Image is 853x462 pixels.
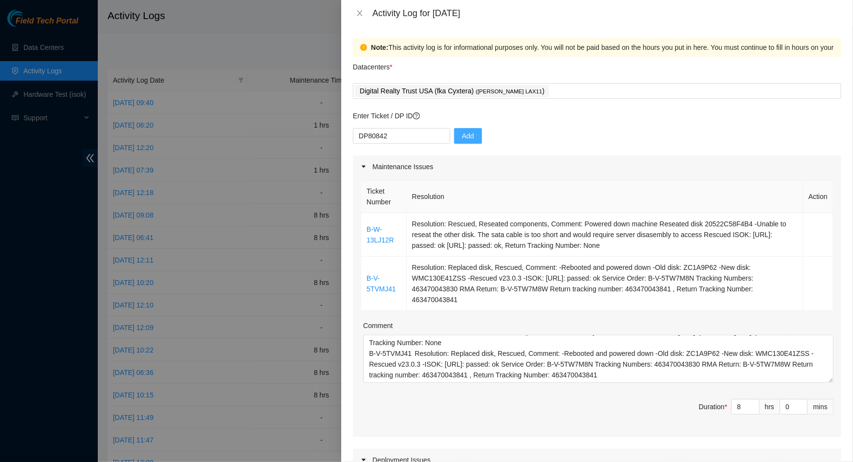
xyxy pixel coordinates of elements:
[476,88,542,94] span: ( [PERSON_NAME] LAX11
[808,399,833,415] div: mins
[699,401,727,412] div: Duration
[407,257,803,311] td: Resolution: Replaced disk, Rescued, Comment: -Rebooted and powered down -Old disk: ZC1A9P62 -New ...
[361,164,367,170] span: caret-right
[363,320,393,331] label: Comment
[356,9,364,17] span: close
[353,155,841,178] div: Maintenance Issues
[407,213,803,257] td: Resolution: Rescued, Reseated components, Comment: Powered down machine Reseated disk 20522C58F4B...
[803,180,833,213] th: Action
[371,42,389,53] strong: Note:
[372,8,841,19] div: Activity Log for [DATE]
[462,131,474,141] span: Add
[454,128,482,144] button: Add
[367,274,396,293] a: B-V-5TVMJ41
[353,57,393,72] p: Datacenters
[360,86,545,97] p: Digital Realty Trust USA (fka Cyxtera) )
[353,110,841,121] p: Enter Ticket / DP ID
[407,180,803,213] th: Resolution
[367,225,394,244] a: B-W-13LJ12R
[760,399,780,415] div: hrs
[363,335,833,383] textarea: Comment
[360,44,367,51] span: exclamation-circle
[353,9,367,18] button: Close
[413,112,420,119] span: question-circle
[361,180,407,213] th: Ticket Number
